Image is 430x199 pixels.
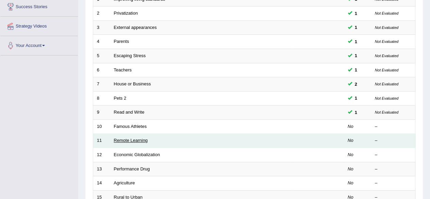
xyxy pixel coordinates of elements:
small: Not Evaluated [375,110,398,114]
td: 10 [93,119,110,134]
a: Strategy Videos [0,17,78,34]
a: Economic Globalization [114,152,160,157]
a: Escaping Stress [114,53,146,58]
a: Pets 2 [114,96,126,101]
span: You can still take this question [352,38,360,45]
span: You can still take this question [352,52,360,59]
a: Parents [114,39,129,44]
td: 8 [93,91,110,105]
span: You can still take this question [352,95,360,102]
div: – [375,152,412,158]
td: 6 [93,63,110,77]
a: Famous Athletes [114,124,147,129]
td: 13 [93,162,110,176]
small: Not Evaluated [375,39,398,44]
td: 12 [93,148,110,162]
em: No [348,138,354,143]
small: Not Evaluated [375,68,398,72]
a: Read and Write [114,110,144,115]
td: 7 [93,77,110,92]
td: 4 [93,35,110,49]
small: Not Evaluated [375,82,398,86]
a: Your Account [0,36,78,53]
div: – [375,123,412,130]
a: Teachers [114,67,132,72]
a: Privatization [114,11,138,16]
small: Not Evaluated [375,54,398,58]
a: Agriculture [114,180,135,185]
em: No [348,152,354,157]
a: House or Business [114,81,151,86]
span: You can still take this question [352,66,360,73]
div: – [375,137,412,144]
div: – [375,180,412,186]
span: You can still take this question [352,24,360,31]
a: Performance Drug [114,166,150,171]
td: 9 [93,105,110,120]
a: External appearances [114,25,157,30]
span: You can still take this question [352,81,360,88]
em: No [348,180,354,185]
span: You can still take this question [352,10,360,17]
td: 11 [93,134,110,148]
td: 2 [93,6,110,21]
small: Not Evaluated [375,26,398,30]
td: 14 [93,176,110,190]
a: Remote Learning [114,138,148,143]
em: No [348,166,354,171]
div: – [375,166,412,172]
em: No [348,124,354,129]
small: Not Evaluated [375,96,398,100]
small: Not Evaluated [375,11,398,15]
td: 3 [93,20,110,35]
td: 5 [93,49,110,63]
span: You can still take this question [352,109,360,116]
